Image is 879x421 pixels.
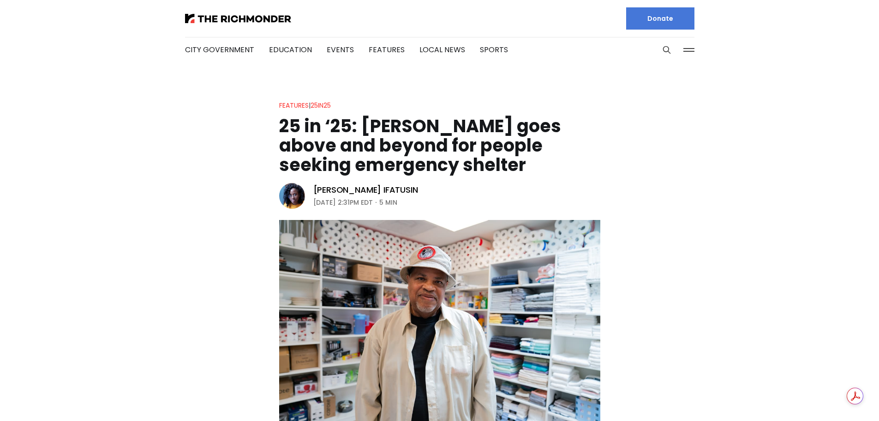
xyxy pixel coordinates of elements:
[660,43,674,57] button: Search this site
[279,100,331,111] div: |
[269,44,312,55] a: Education
[801,376,879,421] iframe: portal-trigger
[313,197,373,208] time: [DATE] 2:31PM EDT
[185,14,291,23] img: The Richmonder
[279,183,305,209] img: Victoria A. Ifatusin
[327,44,354,55] a: Events
[185,44,254,55] a: City Government
[313,184,418,195] a: [PERSON_NAME] Ifatusin
[379,197,397,208] span: 5 min
[279,116,600,175] h1: 25 in ‘25: [PERSON_NAME] goes above and beyond for people seeking emergency shelter
[626,7,694,30] a: Donate
[279,101,309,110] a: Features
[480,44,508,55] a: Sports
[419,44,465,55] a: Local News
[311,101,331,110] a: 25in25
[369,44,405,55] a: Features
